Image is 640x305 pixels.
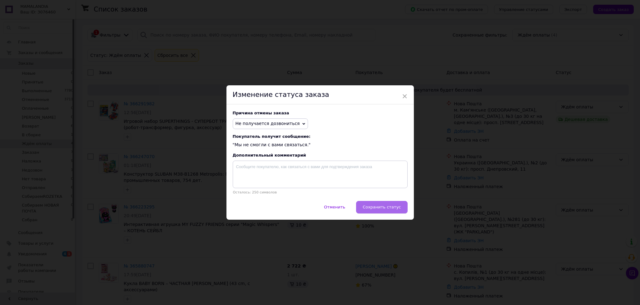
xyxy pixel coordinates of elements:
div: Причина отмены заказа [233,111,408,115]
span: × [402,91,408,102]
span: Не получается дозвониться [236,121,300,126]
div: Дополнительный комментарий [233,153,408,157]
span: Покупатель получит сообщение: [233,134,408,139]
p: Осталось: 250 символов [233,190,408,194]
span: Отменить [324,205,345,209]
button: Отменить [317,201,352,213]
div: "Мы не смогли с вами связаться." [233,134,408,148]
span: Сохранить статус [363,205,401,209]
div: Изменение статуса заказа [226,85,414,104]
button: Сохранить статус [356,201,407,213]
